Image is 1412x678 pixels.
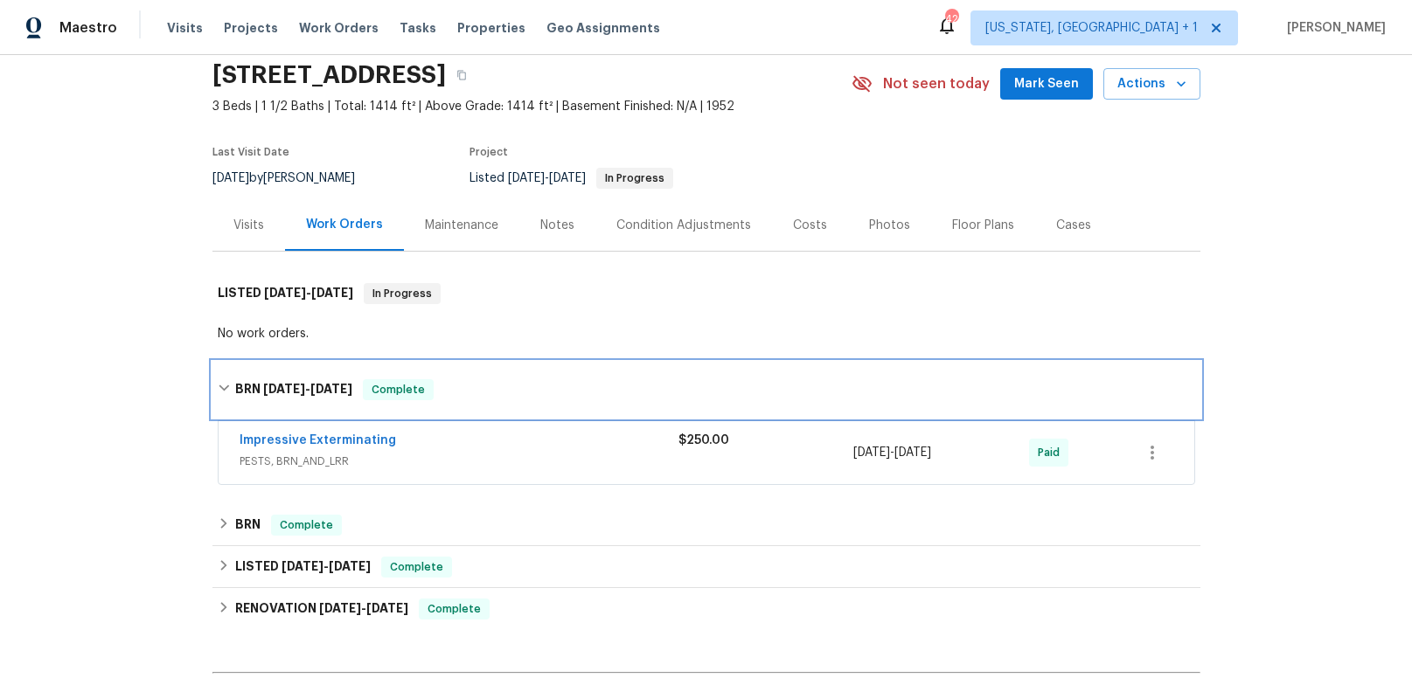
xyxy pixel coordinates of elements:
[365,285,439,302] span: In Progress
[263,383,352,395] span: -
[59,19,117,37] span: Maestro
[264,287,306,299] span: [DATE]
[425,217,498,234] div: Maintenance
[310,383,352,395] span: [DATE]
[218,283,353,304] h6: LISTED
[282,560,371,572] span: -
[1103,68,1200,100] button: Actions
[540,217,574,234] div: Notes
[508,172,545,184] span: [DATE]
[365,381,432,398] span: Complete
[212,362,1200,418] div: BRN [DATE]-[DATE]Complete
[167,19,203,37] span: Visits
[212,588,1200,630] div: RENOVATION [DATE]-[DATE]Complete
[235,598,408,619] h6: RENOVATION
[366,602,408,614] span: [DATE]
[508,172,586,184] span: -
[212,172,249,184] span: [DATE]
[212,504,1200,546] div: BRN Complete
[883,75,990,93] span: Not seen today
[1014,73,1079,95] span: Mark Seen
[1056,217,1091,234] div: Cases
[273,516,340,534] span: Complete
[212,266,1200,322] div: LISTED [DATE]-[DATE]In Progress
[598,173,671,183] span: In Progress
[470,172,673,184] span: Listed
[853,444,931,461] span: -
[319,602,361,614] span: [DATE]
[985,19,1198,37] span: [US_STATE], [GEOGRAPHIC_DATA] + 1
[212,147,289,157] span: Last Visit Date
[212,168,376,189] div: by [PERSON_NAME]
[233,217,264,234] div: Visits
[329,560,371,572] span: [DATE]
[212,98,852,115] span: 3 Beds | 1 1/2 Baths | Total: 1414 ft² | Above Grade: 1414 ft² | Basement Finished: N/A | 1952
[263,383,305,395] span: [DATE]
[264,287,353,299] span: -
[945,10,957,28] div: 42
[306,216,383,233] div: Work Orders
[1000,68,1093,100] button: Mark Seen
[240,434,396,446] a: Impressive Exterminating
[952,217,1014,234] div: Floor Plans
[299,19,379,37] span: Work Orders
[1117,73,1186,95] span: Actions
[235,515,261,536] h6: BRN
[224,19,278,37] span: Projects
[240,453,678,470] span: PESTS, BRN_AND_LRR
[853,446,890,459] span: [DATE]
[235,379,352,400] h6: BRN
[212,66,446,84] h2: [STREET_ADDRESS]
[212,546,1200,588] div: LISTED [DATE]-[DATE]Complete
[383,558,450,576] span: Complete
[549,172,586,184] span: [DATE]
[894,446,931,459] span: [DATE]
[869,217,910,234] div: Photos
[1038,444,1067,461] span: Paid
[319,602,408,614] span: -
[421,600,488,618] span: Complete
[400,22,436,34] span: Tasks
[470,147,508,157] span: Project
[546,19,660,37] span: Geo Assignments
[282,560,323,572] span: [DATE]
[616,217,751,234] div: Condition Adjustments
[311,287,353,299] span: [DATE]
[457,19,525,37] span: Properties
[446,59,477,91] button: Copy Address
[218,325,1195,342] div: No work orders.
[678,434,729,446] span: $250.00
[235,557,371,578] h6: LISTED
[793,217,827,234] div: Costs
[1280,19,1386,37] span: [PERSON_NAME]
